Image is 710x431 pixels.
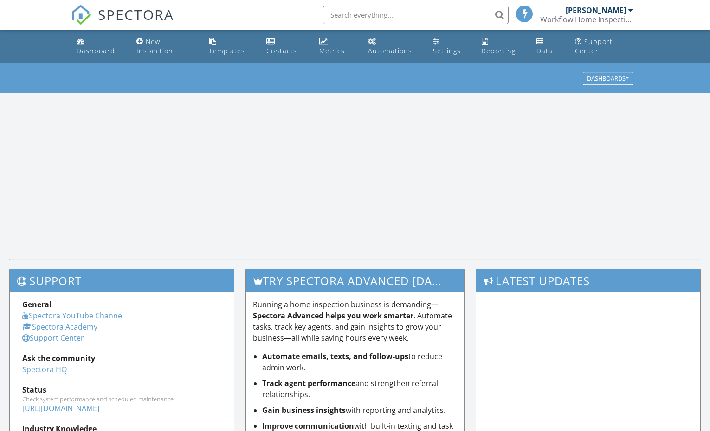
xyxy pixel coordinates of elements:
div: Workflow Home Inspections [540,15,633,24]
a: Contacts [263,33,309,60]
a: Spectora YouTube Channel [22,311,124,321]
strong: Spectora Advanced helps you work smarter [253,311,413,321]
a: Spectora HQ [22,364,67,374]
a: Spectora Academy [22,322,97,332]
div: Metrics [319,46,345,55]
a: Support Center [571,33,637,60]
span: SPECTORA [98,5,174,24]
a: New Inspection [133,33,198,60]
a: Data [533,33,564,60]
div: Automations [368,46,412,55]
h3: Try spectora advanced [DATE] [246,269,465,292]
div: Dashboards [587,76,629,82]
strong: Improve communication [262,421,354,431]
strong: Automate emails, texts, and follow-ups [262,351,408,361]
a: Metrics [316,33,356,60]
a: Automations (Basic) [364,33,422,60]
div: Ask the community [22,353,221,364]
li: and strengthen referral relationships. [262,378,458,400]
strong: Gain business insights [262,405,346,415]
a: Dashboard [73,33,125,60]
strong: Track agent performance [262,378,355,388]
img: The Best Home Inspection Software - Spectora [71,5,91,25]
input: Search everything... [323,6,509,24]
a: Support Center [22,333,84,343]
div: [PERSON_NAME] [566,6,626,15]
div: New Inspection [136,37,173,55]
a: SPECTORA [71,13,174,32]
a: Templates [205,33,255,60]
li: with reporting and analytics. [262,405,458,416]
p: Running a home inspection business is demanding— . Automate tasks, track key agents, and gain ins... [253,299,458,343]
div: Reporting [482,46,516,55]
div: Dashboard [77,46,115,55]
button: Dashboards [583,72,633,85]
a: Settings [429,33,471,60]
div: Settings [433,46,461,55]
div: Status [22,384,221,395]
h3: Support [10,269,234,292]
div: Contacts [266,46,297,55]
div: Support Center [575,37,613,55]
h3: Latest Updates [476,269,700,292]
div: Templates [209,46,245,55]
a: Reporting [478,33,525,60]
div: Data [536,46,553,55]
strong: General [22,299,52,310]
div: Check system performance and scheduled maintenance. [22,395,221,403]
li: to reduce admin work. [262,351,458,373]
a: [URL][DOMAIN_NAME] [22,403,99,413]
